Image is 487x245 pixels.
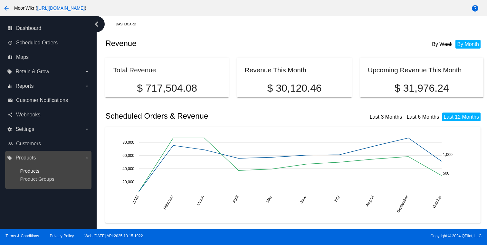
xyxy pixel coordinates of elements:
text: 500 [443,171,449,175]
h2: Revenue [105,39,294,48]
span: Customer Notifications [16,97,68,103]
span: Dashboard [16,25,41,31]
i: email [8,98,13,103]
text: 80,000 [123,140,135,144]
p: $ 717,504.08 [113,82,221,94]
a: Privacy Policy [50,234,74,238]
a: Dashboard [116,19,142,29]
li: By Month [455,40,481,49]
a: map Maps [8,52,90,62]
a: dashboard Dashboard [8,23,90,33]
mat-icon: help [471,5,479,12]
a: people_outline Customers [8,139,90,149]
span: Settings [15,126,34,132]
text: July [333,195,340,203]
text: October [432,195,443,209]
text: 20,000 [123,179,135,184]
i: dashboard [8,26,13,31]
a: email Customer Notifications [8,95,90,105]
span: Scheduled Orders [16,40,58,46]
a: [URL][DOMAIN_NAME] [37,5,85,11]
li: By Week [430,40,454,49]
a: Last 6 Months [407,114,439,120]
span: MoonWlkr ( ) [14,5,86,11]
i: people_outline [8,141,13,146]
a: Products [20,168,39,174]
i: arrow_drop_down [84,69,90,74]
p: $ 31,976.24 [368,82,475,94]
mat-icon: arrow_back [3,5,10,12]
text: March [196,195,205,206]
i: map [8,55,13,60]
text: June [299,195,307,204]
i: local_offer [7,69,12,74]
span: Webhooks [16,112,40,118]
h2: Scheduled Orders & Revenue [105,112,294,121]
a: share Webhooks [8,110,90,120]
i: arrow_drop_down [84,84,90,89]
p: $ 30,120.46 [245,82,344,94]
span: Maps [16,54,29,60]
h2: Upcoming Revenue This Month [368,66,462,74]
span: Copyright © 2024 QPilot, LLC [249,234,482,238]
text: February [163,195,174,210]
i: arrow_drop_down [84,127,90,132]
i: arrow_drop_down [84,155,90,160]
text: May [265,195,273,203]
h2: Total Revenue [113,66,156,74]
i: settings [7,127,12,132]
a: Last 12 Months [444,114,479,120]
span: Products [15,155,36,161]
a: Last 3 Months [370,114,402,120]
span: Reports [15,83,33,89]
i: update [8,40,13,45]
text: 2025 [132,195,140,204]
text: April [232,195,240,204]
span: Retain & Grow [15,69,49,75]
i: equalizer [7,84,12,89]
h2: Revenue This Month [245,66,307,74]
text: September [396,195,409,213]
text: 40,000 [123,166,135,171]
text: 60,000 [123,153,135,158]
a: Product Groups [20,176,54,182]
text: August [365,195,375,207]
i: local_offer [7,155,12,160]
a: update Scheduled Orders [8,38,90,48]
a: Terms & Conditions [5,234,39,238]
span: Customers [16,141,41,147]
i: chevron_left [91,19,102,29]
text: 1,000 [443,152,453,157]
i: share [8,112,13,117]
a: Web:[DATE] API:2025.10.15.1922 [85,234,143,238]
